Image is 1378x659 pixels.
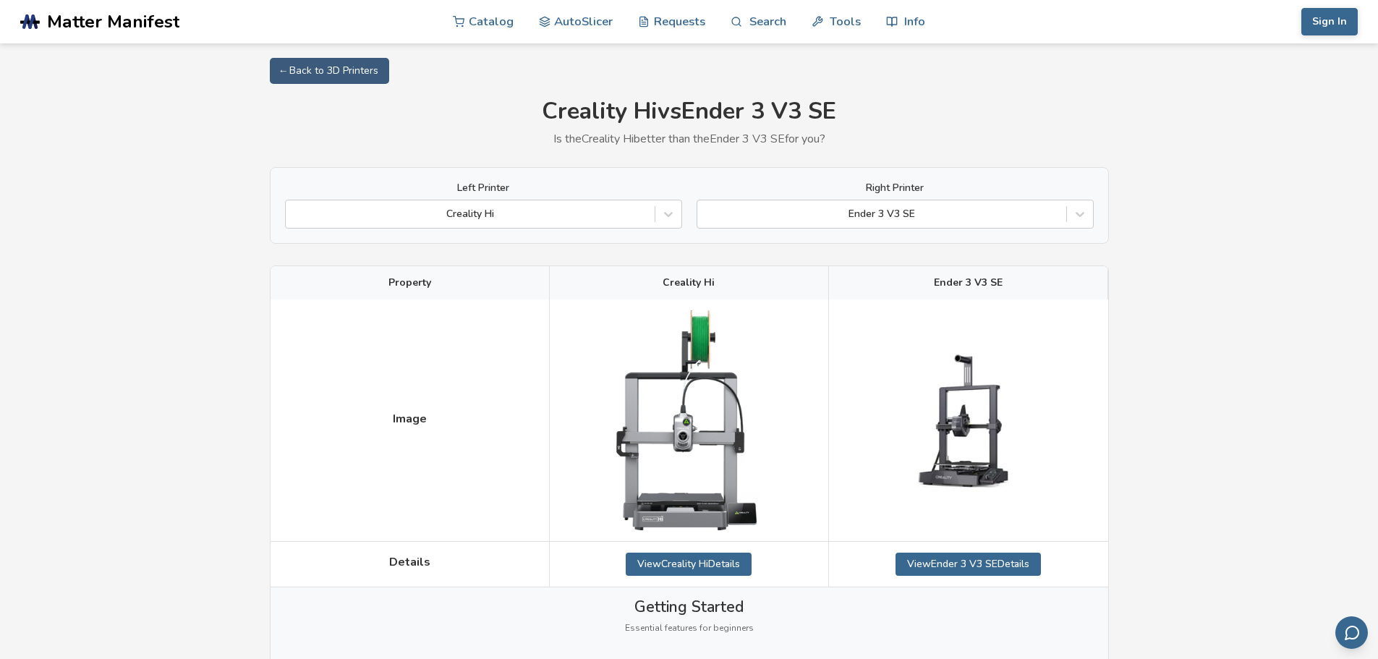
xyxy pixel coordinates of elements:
[896,553,1041,576] a: ViewEnder 3 V3 SEDetails
[697,182,1094,194] label: Right Printer
[47,12,179,32] span: Matter Manifest
[285,182,682,194] label: Left Printer
[388,277,431,289] span: Property
[389,556,430,569] span: Details
[1301,8,1358,35] button: Sign In
[626,553,752,576] a: ViewCreality HiDetails
[705,208,707,220] input: Ender 3 V3 SE
[663,277,715,289] span: Creality Hi
[1335,616,1368,649] button: Send feedback via email
[270,132,1109,145] p: Is the Creality Hi better than the Ender 3 V3 SE for you?
[270,98,1109,125] h1: Creality Hi vs Ender 3 V3 SE
[625,624,754,634] span: Essential features for beginners
[393,412,427,425] span: Image
[634,598,744,616] span: Getting Started
[616,310,761,530] img: Creality Hi
[934,277,1003,289] span: Ender 3 V3 SE
[896,348,1041,493] img: Ender 3 V3 SE
[270,58,389,84] a: ← Back to 3D Printers
[293,208,296,220] input: Creality Hi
